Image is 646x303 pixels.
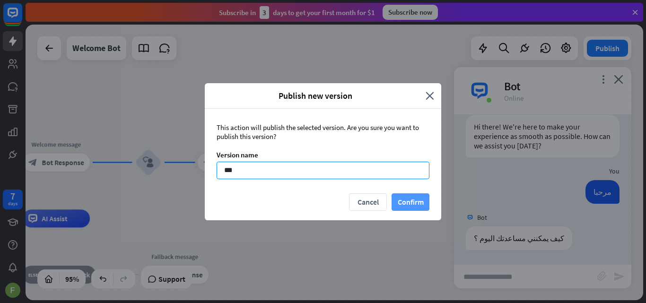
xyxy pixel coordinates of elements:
div: This action will publish the selected version. Are you sure you want to publish this version? [217,123,429,141]
i: close [426,90,434,101]
div: Version name [217,150,429,159]
button: Confirm [392,193,429,211]
button: Open LiveChat chat widget [8,4,36,32]
button: Cancel [349,193,387,211]
span: Publish new version [212,90,419,101]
